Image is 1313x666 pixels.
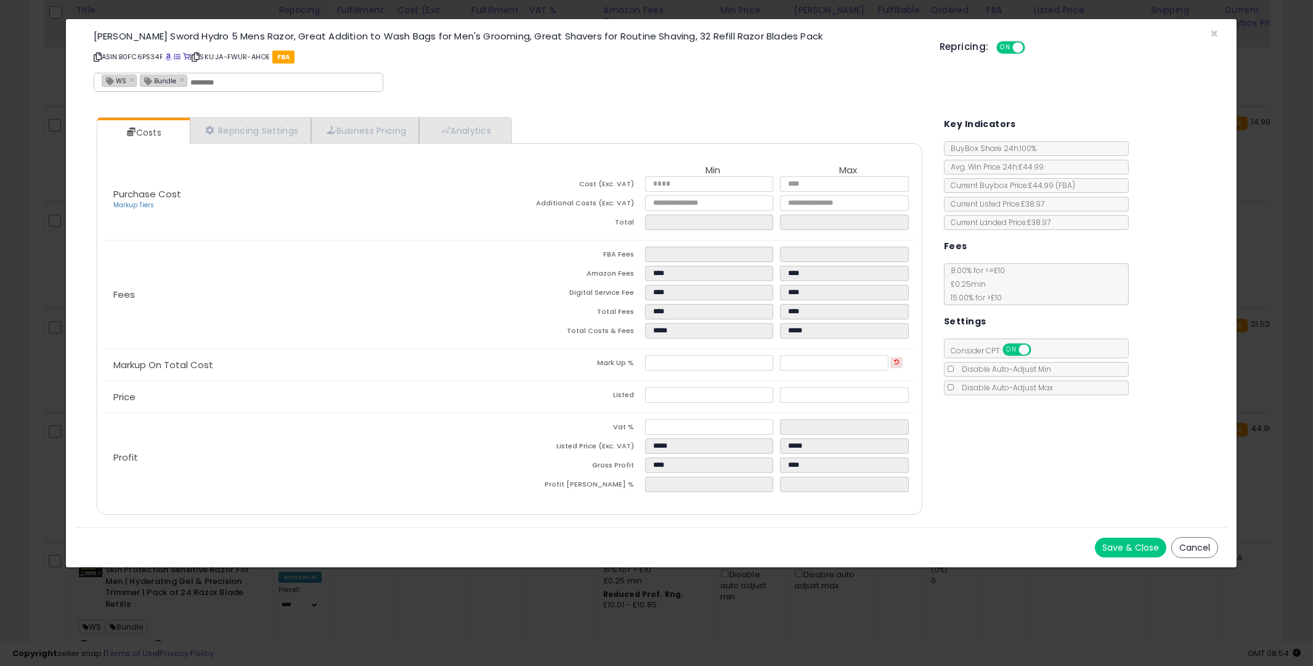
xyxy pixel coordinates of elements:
[1171,537,1218,558] button: Cancel
[1055,180,1075,191] span: ( FBA )
[645,165,781,176] th: Min
[510,477,645,496] td: Profit [PERSON_NAME] %
[945,265,1005,303] span: 8.00 % for <= £10
[1028,180,1075,191] span: £44.99
[945,292,1002,303] span: 15.00 % for > £10
[510,323,645,342] td: Total Costs & Fees
[510,355,645,374] td: Mark Up %
[311,118,419,143] a: Business Pricing
[1030,345,1049,355] span: OFF
[183,52,190,62] a: Your listing only
[510,285,645,304] td: Digital Service Fee
[1004,345,1019,355] span: ON
[97,120,189,145] a: Costs
[140,75,176,86] span: Bundle
[956,382,1053,393] span: Disable Auto-Adjust Max
[780,165,916,176] th: Max
[510,458,645,477] td: Gross Profit
[945,162,1044,172] span: Avg. Win Price 24h: £44.99
[956,364,1051,374] span: Disable Auto-Adjust Min
[1023,43,1043,53] span: OFF
[510,419,645,438] td: Vat %
[945,345,1047,356] span: Consider CPT:
[113,200,154,210] a: Markup Tiers
[944,117,1016,132] h5: Key Indicators
[104,360,510,370] p: Markup On Total Cost
[190,118,312,143] a: Repricing Settings
[129,74,137,85] a: ×
[945,199,1044,209] span: Current Listed Price: £38.97
[165,52,172,62] a: BuyBox page
[944,239,967,254] h5: Fees
[510,304,645,323] td: Total Fees
[104,290,510,300] p: Fees
[104,189,510,210] p: Purchase Cost
[102,75,126,86] span: WS
[510,247,645,266] td: FBA Fees
[1210,25,1218,43] span: ×
[104,453,510,462] p: Profit
[998,43,1013,53] span: ON
[945,217,1051,228] span: Current Landed Price: £38.97
[945,143,1036,154] span: BuyBox Share 24h: 100%
[179,74,187,85] a: ×
[945,279,986,289] span: £0.25 min
[272,51,295,64] span: FBA
[104,392,510,402] p: Price
[510,266,645,285] td: Amazon Fees
[94,31,921,41] h3: [PERSON_NAME] Sword Hydro 5 Mens Razor, Great Addition to Wash Bags for Men's Grooming, Great Sha...
[419,118,510,143] a: Analytics
[945,180,1075,191] span: Current Buybox Price:
[510,387,645,406] td: Listed
[174,52,181,62] a: All offer listings
[94,47,921,67] p: ASIN: B0FC6PS34F | SKU: JA-FWUR-AHOE
[510,215,645,234] td: Total
[510,176,645,195] td: Cost (Exc. VAT)
[944,314,986,329] h5: Settings
[510,438,645,458] td: Listed Price (Exc. VAT)
[1095,538,1166,557] button: Save & Close
[940,42,989,52] h5: Repricing:
[510,195,645,215] td: Additional Costs (Exc. VAT)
